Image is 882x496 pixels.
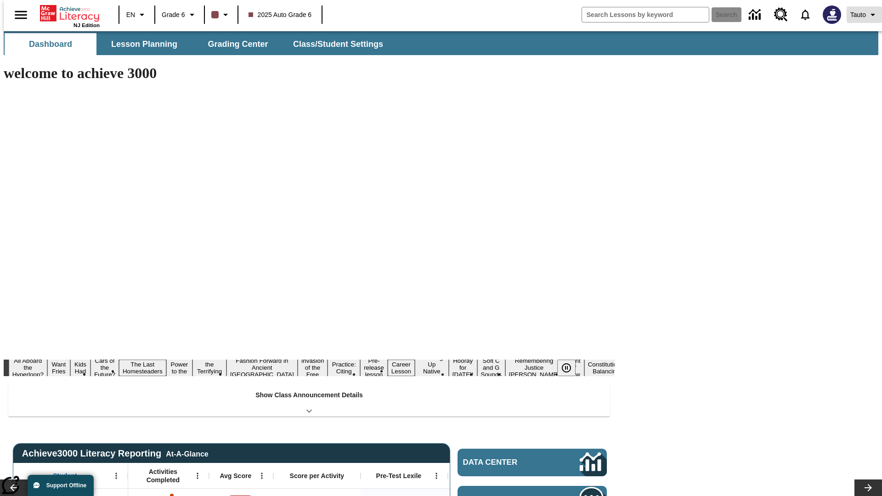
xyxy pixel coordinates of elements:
span: EN [126,10,135,20]
button: Select a new avatar [817,3,847,27]
button: Lesson carousel, Next [854,479,882,496]
button: Slide 10 Mixed Practice: Citing Evidence [328,353,360,383]
button: Open side menu [7,1,34,28]
button: Slide 12 Career Lesson [388,360,415,376]
button: Slide 3 Dirty Jobs Kids Had To Do [70,346,90,390]
span: Avg Score [220,472,251,480]
button: Open Menu [109,469,123,483]
span: Data Center [463,458,549,467]
input: search field [582,7,709,22]
button: Slide 1 All Aboard the Hyperloop? [9,356,47,379]
div: SubNavbar [4,31,878,55]
span: Grade 6 [162,10,185,20]
button: Open Menu [430,469,443,483]
button: Slide 16 Remembering Justice O'Connor [505,356,563,379]
button: Slide 8 Fashion Forward in Ancient Rome [226,356,298,379]
button: Open Menu [191,469,204,483]
a: Home [40,4,100,23]
button: Slide 6 Solar Power to the People [166,353,193,383]
img: Avatar [823,6,841,24]
button: Slide 15 Soft C and G Sounds [477,356,505,379]
button: Profile/Settings [847,6,882,23]
button: Class color is dark brown. Change class color [208,6,235,23]
button: Slide 2 Do You Want Fries With That? [47,346,70,390]
div: Home [40,3,100,28]
a: Data Center [743,2,769,28]
h1: welcome to achieve 3000 [4,65,615,82]
span: Score per Activity [290,472,345,480]
button: Dashboard [5,33,96,55]
span: Support Offline [46,482,86,489]
p: Show Class Announcement Details [255,390,363,400]
button: Slide 18 The Constitution's Balancing Act [584,353,628,383]
button: Grade: Grade 6, Select a grade [158,6,201,23]
span: Activities Completed [133,468,193,484]
button: Slide 4 Cars of the Future? [90,356,119,379]
button: Pause [557,360,576,376]
button: Open Menu [255,469,269,483]
button: Slide 14 Hooray for Constitution Day! [449,356,477,379]
span: Tauto [850,10,866,20]
button: Slide 13 Cooking Up Native Traditions [415,353,449,383]
button: Language: EN, Select a language [122,6,152,23]
a: Notifications [793,3,817,27]
div: At-A-Glance [166,448,208,458]
button: Support Offline [28,475,94,496]
span: Student [53,472,77,480]
button: Slide 9 The Invasion of the Free CD [298,349,328,386]
div: SubNavbar [4,33,391,55]
button: Class/Student Settings [286,33,390,55]
span: 2025 Auto Grade 6 [249,10,312,20]
button: Grading Center [192,33,284,55]
div: Pause [557,360,585,376]
button: Slide 5 The Last Homesteaders [119,360,166,376]
div: Show Class Announcement Details [8,385,610,417]
span: Pre-Test Lexile [376,472,422,480]
span: NJ Edition [73,23,100,28]
button: Slide 11 Pre-release lesson [360,356,388,379]
span: Achieve3000 Literacy Reporting [22,448,209,459]
a: Data Center [458,449,607,476]
button: Slide 7 Attack of the Terrifying Tomatoes [192,353,226,383]
button: Lesson Planning [98,33,190,55]
a: Resource Center, Will open in new tab [769,2,793,27]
